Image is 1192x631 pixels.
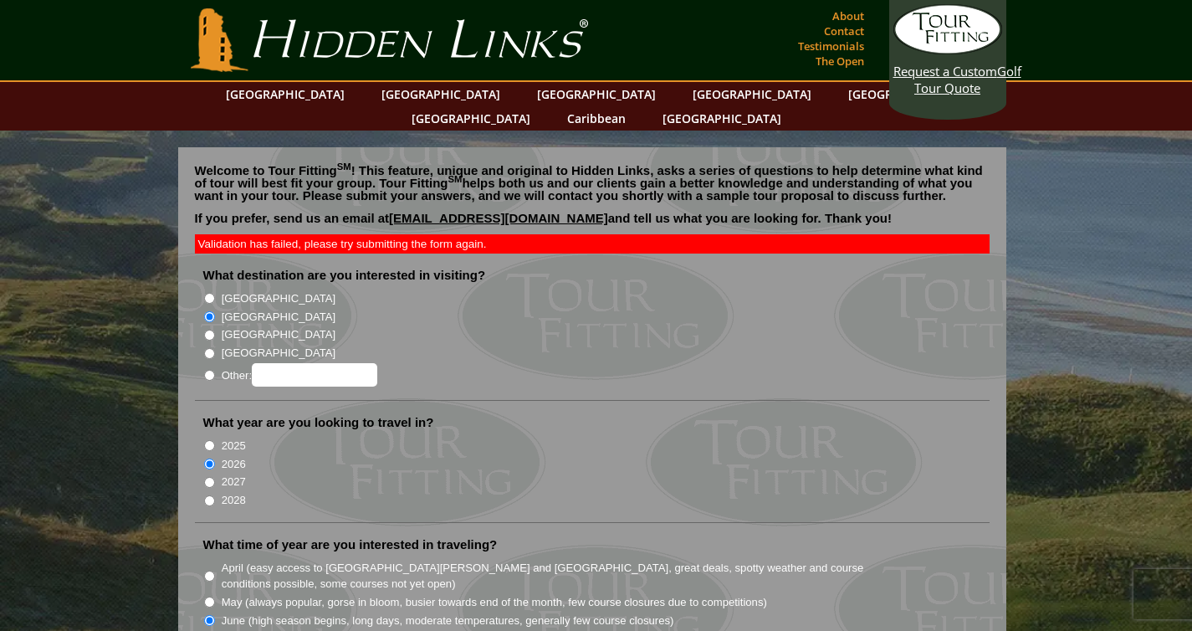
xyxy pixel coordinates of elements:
[893,4,1002,96] a: Request a CustomGolf Tour Quote
[559,106,634,131] a: Caribbean
[389,211,608,225] a: [EMAIL_ADDRESS][DOMAIN_NAME]
[448,174,463,184] sup: SM
[222,290,335,307] label: [GEOGRAPHIC_DATA]
[828,4,868,28] a: About
[222,326,335,343] label: [GEOGRAPHIC_DATA]
[222,363,377,387] label: Other:
[222,474,246,490] label: 2027
[222,594,767,611] label: May (always popular, gorse in bloom, busier towards end of the month, few course closures due to ...
[222,492,246,509] label: 2028
[222,456,246,473] label: 2026
[217,82,353,106] a: [GEOGRAPHIC_DATA]
[373,82,509,106] a: [GEOGRAPHIC_DATA]
[840,82,975,106] a: [GEOGRAPHIC_DATA]
[794,34,868,58] a: Testimonials
[195,164,990,202] p: Welcome to Tour Fitting ! This feature, unique and original to Hidden Links, asks a series of que...
[337,162,351,172] sup: SM
[195,234,990,254] div: Validation has failed, please try submitting the form again.
[222,345,335,362] label: [GEOGRAPHIC_DATA]
[222,309,335,326] label: [GEOGRAPHIC_DATA]
[222,560,894,593] label: April (easy access to [GEOGRAPHIC_DATA][PERSON_NAME] and [GEOGRAPHIC_DATA], great deals, spotty w...
[222,438,246,454] label: 2025
[820,19,868,43] a: Contact
[529,82,664,106] a: [GEOGRAPHIC_DATA]
[684,82,820,106] a: [GEOGRAPHIC_DATA]
[203,414,434,431] label: What year are you looking to travel in?
[195,212,990,237] p: If you prefer, send us an email at and tell us what you are looking for. Thank you!
[252,363,377,387] input: Other:
[203,267,486,284] label: What destination are you interested in visiting?
[893,63,997,80] span: Request a Custom
[222,613,674,629] label: June (high season begins, long days, moderate temperatures, generally few course closures)
[811,49,868,73] a: The Open
[203,536,498,553] label: What time of year are you interested in traveling?
[403,106,539,131] a: [GEOGRAPHIC_DATA]
[654,106,790,131] a: [GEOGRAPHIC_DATA]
